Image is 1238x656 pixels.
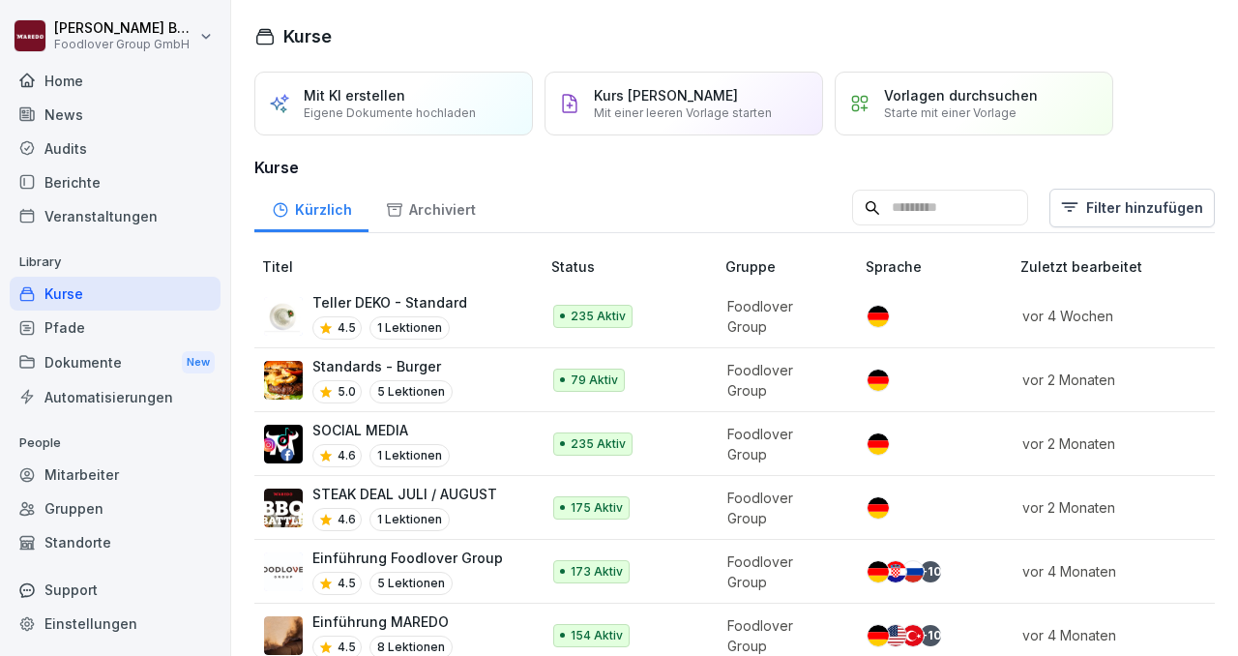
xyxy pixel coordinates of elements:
[338,511,356,528] p: 4.6
[312,292,467,313] p: Teller DEKO - Standard
[10,277,221,311] a: Kurse
[304,87,405,104] p: Mit KI erstellen
[868,625,889,646] img: de.svg
[727,296,835,337] p: Foodlover Group
[10,344,221,380] a: DokumenteNew
[10,311,221,344] a: Pfade
[10,247,221,278] p: Library
[868,433,889,455] img: de.svg
[54,38,195,51] p: Foodlover Group GmbH
[264,616,303,655] img: eabxd2l85tw7ot4dztru0w46.png
[312,611,453,632] p: Einführung MAREDO
[902,561,924,582] img: ru.svg
[182,351,215,373] div: New
[571,308,626,325] p: 235 Aktiv
[1022,433,1220,454] p: vor 2 Monaten
[1049,189,1215,227] button: Filter hinzufügen
[902,625,924,646] img: tr.svg
[338,319,356,337] p: 4.5
[264,489,303,527] img: pi5iiaoi4a135sg4qx352lrb.png
[262,256,544,277] p: Titel
[571,435,626,453] p: 235 Aktiv
[10,64,221,98] a: Home
[10,428,221,459] p: People
[312,356,453,376] p: Standards - Burger
[304,105,476,120] p: Eigene Dokumente hochladen
[727,360,835,401] p: Foodlover Group
[264,552,303,591] img: mt5gpd5u4n5xaqags7su3tse.png
[10,165,221,199] a: Berichte
[727,552,835,592] p: Foodlover Group
[571,372,618,389] p: 79 Aktiv
[338,575,356,592] p: 4.5
[10,573,221,607] div: Support
[10,607,221,641] a: Einstellungen
[727,488,835,528] p: Foodlover Group
[10,132,221,165] a: Audits
[338,447,356,464] p: 4.6
[254,183,368,232] a: Kürzlich
[10,458,221,492] a: Mitarbeiter
[866,256,1013,277] p: Sprache
[868,497,889,519] img: de.svg
[571,563,623,581] p: 173 Aktiv
[369,508,450,531] p: 1 Lektionen
[283,23,332,49] h1: Kurse
[10,380,221,414] a: Automatisierungen
[1022,625,1220,645] p: vor 4 Monaten
[594,105,772,120] p: Mit einer leeren Vorlage starten
[868,561,889,582] img: de.svg
[264,361,303,400] img: aaupms049m0z6vz0e6fy85f7.png
[594,87,738,104] p: Kurs [PERSON_NAME]
[868,306,889,327] img: de.svg
[1022,497,1220,518] p: vor 2 Monaten
[254,156,1215,179] h3: Kurse
[571,627,623,644] p: 154 Aktiv
[884,105,1017,120] p: Starte mit einer Vorlage
[884,87,1038,104] p: Vorlagen durchsuchen
[312,548,503,568] p: Einführung Foodlover Group
[551,256,718,277] p: Status
[10,492,221,525] a: Gruppen
[1022,370,1220,390] p: vor 2 Monaten
[10,199,221,233] a: Veranstaltungen
[369,444,450,467] p: 1 Lektionen
[10,98,221,132] a: News
[920,625,941,646] div: + 10
[338,639,356,656] p: 4.5
[885,625,906,646] img: us.svg
[571,499,623,517] p: 175 Aktiv
[1022,561,1220,581] p: vor 4 Monaten
[920,561,941,582] div: + 10
[338,383,356,401] p: 5.0
[264,425,303,463] img: xqtfzg2aa8ww1h0jum86tdct.png
[727,615,835,656] p: Foodlover Group
[264,297,303,336] img: avsc1bqn7s7hsnavf0tgslje.png
[54,20,195,37] p: [PERSON_NAME] Berger
[868,370,889,391] img: de.svg
[312,420,450,440] p: SOCIAL MEDIA
[727,424,835,464] p: Foodlover Group
[369,316,450,340] p: 1 Lektionen
[369,380,453,403] p: 5 Lektionen
[312,484,497,504] p: STEAK DEAL JULI / AUGUST
[1022,306,1220,326] p: vor 4 Wochen
[10,344,221,380] div: Dokumente
[725,256,858,277] p: Gruppe
[368,183,492,232] a: Archiviert
[10,525,221,559] a: Standorte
